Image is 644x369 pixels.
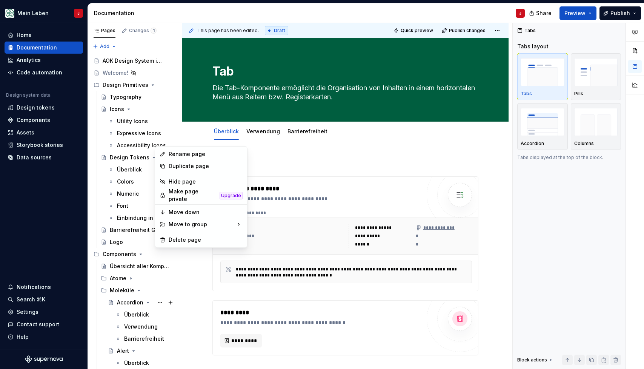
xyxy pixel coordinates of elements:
div: Move down [169,208,243,216]
div: Move to group [157,218,246,230]
div: Make page private [169,188,217,203]
div: Duplicate page [169,162,243,170]
div: Rename page [169,150,243,158]
div: Hide page [169,178,243,185]
div: Upgrade [220,192,243,199]
div: Delete page [169,236,243,244]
